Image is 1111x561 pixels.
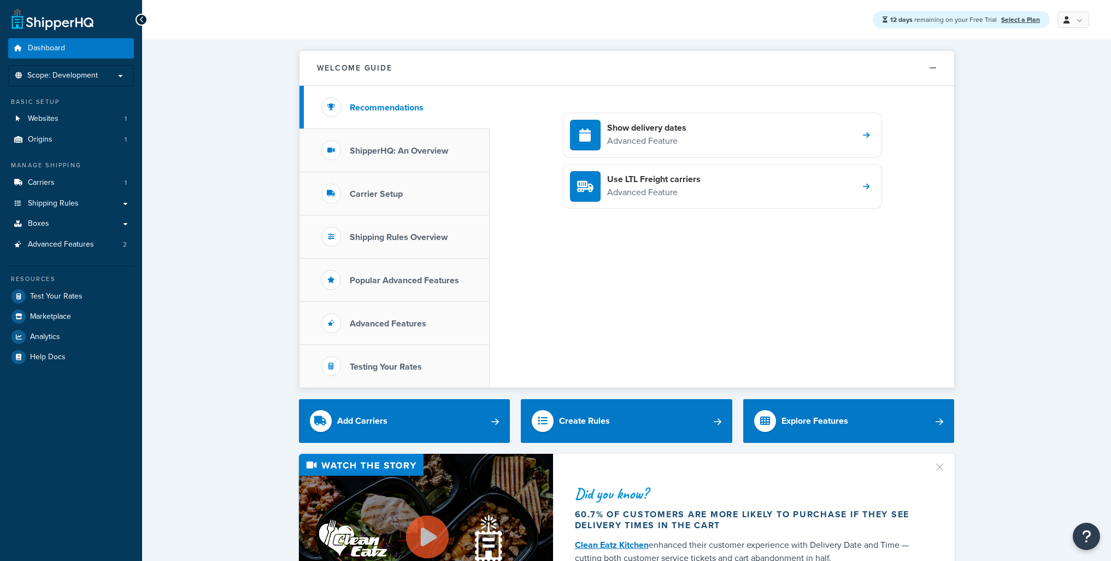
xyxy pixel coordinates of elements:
h3: Testing Your Rates [350,362,422,372]
span: Carriers [28,178,55,188]
h3: Recommendations [350,103,424,113]
span: Boxes [28,219,49,229]
a: Help Docs [8,347,134,367]
div: Create Rules [559,413,610,429]
a: Shipping Rules [8,194,134,214]
div: Did you know? [575,486,920,501]
button: Welcome Guide [299,51,954,86]
span: Origins [28,135,52,144]
p: Advanced Feature [607,185,701,200]
a: Websites1 [8,109,134,129]
span: Shipping Rules [28,199,79,208]
h4: Use LTL Freight carriers [607,173,701,185]
a: Select a Plan [1001,15,1040,25]
li: Carriers [8,173,134,193]
li: Origins [8,130,134,150]
a: Boxes [8,214,134,234]
a: Explore Features [743,399,955,443]
div: Explore Features [781,413,848,429]
span: remaining on your Free Trial [890,15,998,25]
h4: Show delivery dates [607,122,686,134]
a: Create Rules [521,399,732,443]
span: Marketplace [30,312,71,322]
span: Advanced Features [28,240,94,249]
a: Analytics [8,327,134,347]
a: Add Carriers [299,399,510,443]
div: 60.7% of customers are more likely to purchase if they see delivery times in the cart [575,509,920,531]
a: Carriers1 [8,173,134,193]
span: 2 [123,240,127,249]
div: Add Carriers [337,413,387,429]
span: 1 [125,178,127,188]
p: Advanced Feature [607,134,686,148]
h3: Popular Advanced Features [350,276,459,285]
h3: Shipping Rules Overview [350,232,448,242]
a: Dashboard [8,38,134,59]
div: Manage Shipping [8,161,134,170]
div: Basic Setup [8,97,134,107]
span: 1 [125,114,127,124]
h2: Welcome Guide [317,64,392,72]
a: Marketplace [8,307,134,326]
span: Websites [28,114,58,124]
span: Scope: Development [27,71,98,80]
a: Clean Eatz Kitchen [575,539,649,551]
a: Test Your Rates [8,287,134,306]
div: Resources [8,274,134,284]
span: Test Your Rates [30,292,83,301]
h3: ShipperHQ: An Overview [350,146,448,156]
li: Websites [8,109,134,129]
h3: Carrier Setup [350,189,403,199]
h3: Advanced Features [350,319,426,329]
a: Advanced Features2 [8,235,134,255]
span: Help Docs [30,353,66,362]
strong: 12 days [890,15,913,25]
span: 1 [125,135,127,144]
button: Open Resource Center [1073,523,1100,550]
li: Advanced Features [8,235,134,255]
span: Dashboard [28,44,65,53]
a: Origins1 [8,130,134,150]
span: Analytics [30,332,60,342]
